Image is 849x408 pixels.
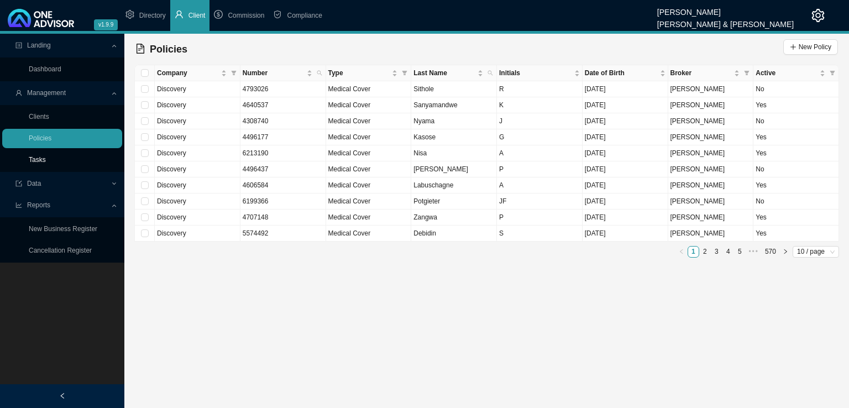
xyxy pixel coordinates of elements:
span: Date of Birth [585,67,658,79]
td: Sanyamandwe [411,97,497,113]
li: Next 5 Pages [746,246,761,258]
td: [DATE] [583,161,668,177]
td: Labuschagne [411,177,497,193]
td: J [497,113,583,129]
td: Yes [753,226,839,242]
td: A [497,145,583,161]
span: Data [27,180,41,187]
li: 3 [711,246,722,258]
div: [PERSON_NAME] [657,3,794,15]
span: v1.9.9 [94,19,118,30]
button: right [780,246,792,258]
span: Directory [139,12,166,19]
td: Yes [753,177,839,193]
span: Broker [670,67,732,79]
a: 570 [762,247,779,257]
td: G [497,129,583,145]
span: Type [328,67,390,79]
span: 6199366 [243,197,269,205]
span: Discovery [157,213,186,221]
span: Company [157,67,219,79]
span: safety [273,10,282,19]
span: Compliance [287,12,322,19]
span: Number [243,67,305,79]
li: 2 [699,246,711,258]
td: No [753,113,839,129]
span: plus [790,44,796,50]
span: [PERSON_NAME] [670,101,725,109]
li: 570 [761,246,780,258]
td: Yes [753,145,839,161]
span: search [315,65,324,81]
span: search [485,65,495,81]
th: Active [753,65,839,81]
span: 4707148 [243,213,269,221]
span: setting [811,9,825,22]
span: Medical Cover [328,101,371,109]
th: Last Name [411,65,497,81]
td: Potgieter [411,193,497,210]
td: [DATE] [583,177,668,193]
td: R [497,81,583,97]
a: Tasks [29,156,46,164]
span: user [15,90,22,96]
span: [PERSON_NAME] [670,85,725,93]
span: filter [744,70,750,76]
th: Initials [497,65,583,81]
th: Number [240,65,326,81]
span: Reports [27,201,50,209]
td: [DATE] [583,129,668,145]
span: filter [229,65,239,81]
span: filter [402,70,407,76]
span: 4640537 [243,101,269,109]
span: [PERSON_NAME] [670,149,725,157]
td: [DATE] [583,81,668,97]
td: Kasose [411,129,497,145]
th: Company [155,65,240,81]
a: 5 [735,247,745,257]
span: [PERSON_NAME] [670,165,725,173]
span: Initials [499,67,572,79]
button: left [676,246,688,258]
span: Medical Cover [328,85,371,93]
span: Commission [228,12,264,19]
span: Discovery [157,117,186,125]
span: Medical Cover [328,149,371,157]
a: New Business Register [29,225,97,233]
span: New Policy [799,41,831,53]
td: [DATE] [583,145,668,161]
td: Yes [753,210,839,226]
span: 5574492 [243,229,269,237]
th: Broker [668,65,754,81]
span: Medical Cover [328,181,371,189]
th: Type [326,65,412,81]
td: Debidin [411,226,497,242]
li: Previous Page [676,246,688,258]
span: 4496177 [243,133,269,141]
span: Last Name [413,67,475,79]
span: Discovery [157,181,186,189]
td: JF [497,193,583,210]
span: filter [400,65,410,81]
span: search [488,70,493,76]
span: [PERSON_NAME] [670,117,725,125]
span: filter [830,70,835,76]
td: Yes [753,129,839,145]
span: left [59,393,66,399]
td: [DATE] [583,210,668,226]
td: Sithole [411,81,497,97]
span: Active [756,67,817,79]
span: search [317,70,322,76]
span: Medical Cover [328,229,371,237]
span: [PERSON_NAME] [670,229,725,237]
span: Discovery [157,197,186,205]
span: 10 / page [797,247,835,257]
a: 2 [700,247,710,257]
td: No [753,81,839,97]
span: [PERSON_NAME] [670,197,725,205]
li: 5 [734,246,746,258]
span: 4793026 [243,85,269,93]
span: Landing [27,41,51,49]
td: S [497,226,583,242]
th: Date of Birth [583,65,668,81]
